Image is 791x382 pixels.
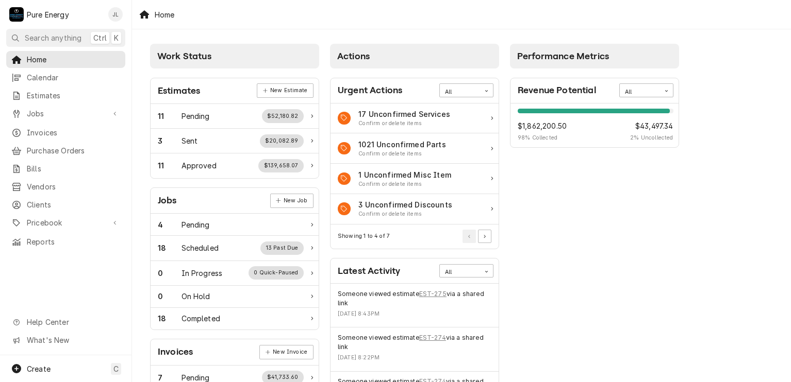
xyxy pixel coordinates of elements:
[518,109,673,142] div: Revenue Potential Details
[150,44,319,68] div: Card Column Header
[331,284,499,327] div: Event
[114,32,119,43] span: K
[151,214,319,236] a: Work Status
[630,120,673,131] span: $43,497.34
[518,120,567,142] div: Revenue Potential Collected
[158,111,182,121] div: Work Status Count
[6,29,125,47] button: Search anythingCtrlK
[182,242,219,253] div: Work Status Title
[182,160,217,171] div: Work Status Title
[419,333,446,342] a: EST-274
[338,310,491,318] div: Event Timestamp
[182,111,210,121] div: Work Status Title
[182,291,210,302] div: Work Status Title
[338,232,390,240] div: Current Page Details
[259,345,313,359] a: New Invoice
[338,83,402,97] div: Card Title
[151,129,319,153] a: Work Status
[358,150,446,158] div: Action Item Suggestion
[150,187,319,330] div: Card: Jobs
[151,78,319,104] div: Card Header
[249,266,304,280] div: Work Status Supplemental Data
[337,51,370,61] span: Actions
[6,196,125,213] a: Clients
[6,51,125,68] a: Home
[158,345,193,359] div: Card Title
[158,135,182,146] div: Work Status Count
[270,194,314,208] div: Card Link Button
[6,105,125,122] a: Go to Jobs
[6,214,125,231] a: Go to Pricebook
[461,230,492,243] div: Pagination Controls
[331,194,499,224] a: Action Item
[150,78,319,179] div: Card: Estimates
[331,258,499,284] div: Card Header
[331,78,499,103] div: Card Header
[151,214,319,329] div: Card Data
[331,224,499,249] div: Card Footer: Pagination
[27,108,105,119] span: Jobs
[6,142,125,159] a: Purchase Orders
[510,103,679,148] div: Revenue Potential
[151,188,319,214] div: Card Header
[6,124,125,141] a: Invoices
[510,44,679,68] div: Card Column Header
[113,363,119,374] span: C
[151,104,319,129] a: Work Status
[151,286,319,308] div: Work Status
[625,88,655,96] div: All
[510,78,679,148] div: Card: Revenue Potential
[331,103,499,134] a: Action Item
[182,313,220,324] div: Work Status Title
[151,104,319,178] div: Card Data
[331,164,499,194] a: Action Item
[27,364,51,373] span: Create
[6,160,125,177] a: Bills
[27,217,105,228] span: Pricebook
[358,109,450,119] div: Action Item Title
[27,317,119,327] span: Help Center
[518,83,596,97] div: Card Title
[419,289,447,299] a: EST-275
[151,236,319,261] a: Work Status
[338,289,491,322] div: Event Details
[358,210,452,218] div: Action Item Suggestion
[257,83,313,98] div: Card Link Button
[439,83,493,97] div: Card Data Filter Control
[630,120,673,142] div: Revenue Potential Collected
[158,160,182,171] div: Work Status Count
[151,261,319,286] a: Work Status
[260,241,304,255] div: Work Status Supplemental Data
[182,219,210,230] div: Work Status Title
[27,335,119,345] span: What's New
[9,7,24,22] div: P
[158,242,182,253] div: Work Status Count
[330,78,499,249] div: Card: Urgent Actions
[358,199,452,210] div: Action Item Title
[338,333,491,352] div: Event String
[6,178,125,195] a: Vendors
[358,180,451,188] div: Action Item Suggestion
[158,219,182,230] div: Work Status Count
[439,264,493,277] div: Card Data Filter Control
[108,7,123,22] div: JL
[182,135,198,146] div: Work Status Title
[6,332,125,349] a: Go to What's New
[331,133,499,164] div: Action Item
[510,78,679,103] div: Card Header
[358,169,451,180] div: Action Item Title
[27,127,120,138] span: Invoices
[27,9,69,20] div: Pure Energy
[517,51,609,61] span: Performance Metrics
[27,163,120,174] span: Bills
[25,32,81,43] span: Search anything
[630,134,673,142] span: 2 % Uncollected
[6,314,125,331] a: Go to Help Center
[151,153,319,178] a: Work Status
[27,199,120,210] span: Clients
